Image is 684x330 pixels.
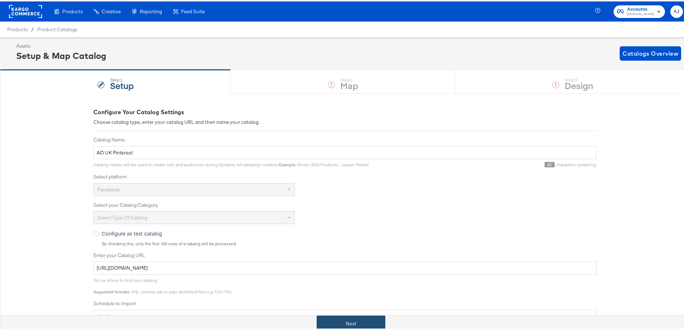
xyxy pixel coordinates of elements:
[102,240,597,245] div: By checking this, only the first 100 rows of a catalog will be processed.
[16,48,106,60] div: Setup & Map Catalog
[93,135,597,142] label: Catalog Name
[93,107,597,115] div: Configure Your Catalog Settings
[627,4,654,12] span: Accounts
[93,276,232,293] span: Tell us where to find your catalog. : XML, comma, tab or pipe delimited files e.g. CSV, TSV.
[545,161,555,166] span: 85
[93,299,597,306] label: Schedule to Import
[673,6,680,14] span: AJ
[7,25,28,31] span: Products
[279,161,295,166] strong: Example
[16,41,106,48] div: Assets
[93,200,597,207] label: Select your Catalog Category
[97,185,120,191] span: Facebook
[93,161,369,166] span: Catalog names will be used to create sets and audiences during Dynamic Ad campaign creation. : Wi...
[93,172,597,179] label: Select platform
[102,7,121,13] span: Creative
[37,25,77,31] a: Product Catalogs
[62,7,83,13] span: Products
[110,76,134,81] div: Step: 1
[181,7,205,13] span: Feed Suite
[93,145,597,158] input: Name your catalog e.g. My Dynamic Product Catalog
[93,117,597,124] div: Choose catalog type, enter your catalog URL and then name your catalog.
[93,260,597,273] input: Enter Catalog URL, e.g. http://www.example.com/products.xml
[94,210,294,222] div: Select type of catalog
[627,10,654,16] span: [DOMAIN_NAME]
[28,25,37,31] span: /
[102,228,162,236] span: Configure as test catalog
[369,161,597,166] div: characters remaining
[93,288,129,293] strong: Supported formats
[670,4,683,17] button: AJ
[140,7,162,13] span: Reporting
[110,78,134,90] strong: Setup
[623,47,678,57] span: Catalogs Overview
[620,45,681,59] button: Catalogs Overview
[93,251,597,257] label: Enter your Catalog URL
[614,4,665,17] button: Accounts[DOMAIN_NAME]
